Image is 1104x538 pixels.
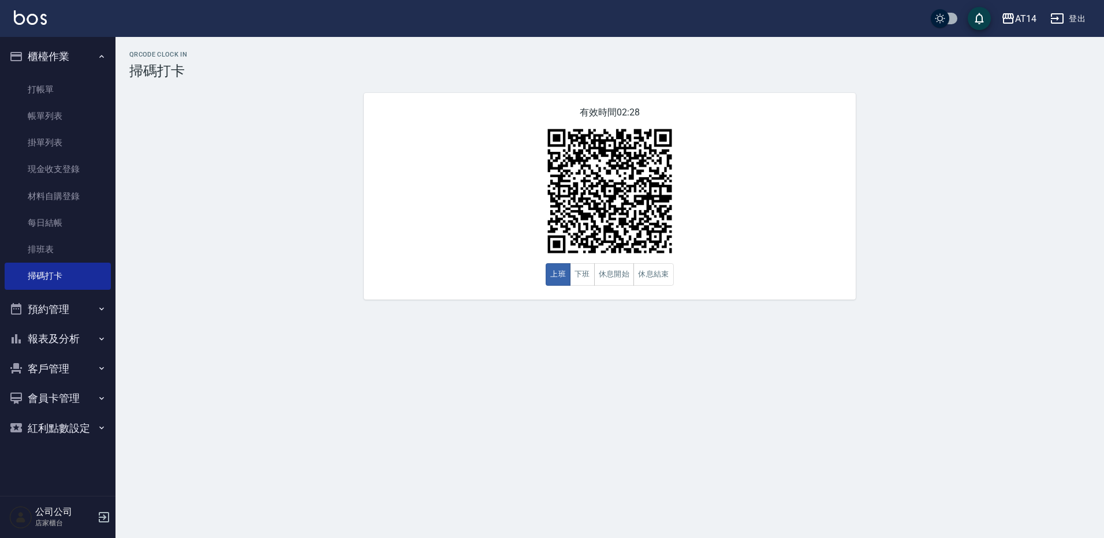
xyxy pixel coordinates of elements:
[968,7,991,30] button: save
[594,263,635,286] button: 休息開始
[5,129,111,156] a: 掛單列表
[997,7,1041,31] button: AT14
[9,506,32,529] img: Person
[570,263,595,286] button: 下班
[35,518,94,528] p: 店家櫃台
[1015,12,1036,26] div: AT14
[5,156,111,182] a: 現金收支登錄
[546,263,570,286] button: 上班
[5,324,111,354] button: 報表及分析
[35,506,94,518] h5: 公司公司
[5,236,111,263] a: 排班表
[5,413,111,443] button: 紅利點數設定
[5,183,111,210] a: 材料自購登錄
[5,383,111,413] button: 會員卡管理
[14,10,47,25] img: Logo
[5,354,111,384] button: 客戶管理
[129,51,1090,58] h2: QRcode Clock In
[129,63,1090,79] h3: 掃碼打卡
[5,76,111,103] a: 打帳單
[5,263,111,289] a: 掃碼打卡
[1046,8,1090,29] button: 登出
[5,103,111,129] a: 帳單列表
[5,210,111,236] a: 每日結帳
[5,294,111,324] button: 預約管理
[5,42,111,72] button: 櫃檯作業
[364,93,856,300] div: 有效時間 02:28
[633,263,674,286] button: 休息結束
